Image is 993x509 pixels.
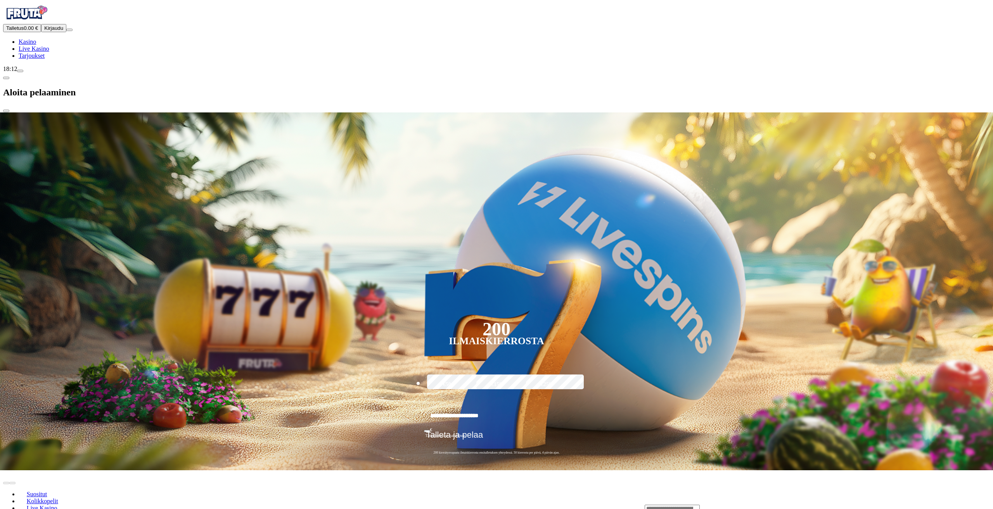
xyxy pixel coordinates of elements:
span: 0.00 € [24,25,38,31]
span: € [430,427,432,432]
span: Suositut [24,491,50,497]
a: Suositut [19,488,55,500]
span: 200 kierrätysvapaata ilmaiskierrosta ensitalletuksen yhteydessä. 50 kierrosta per päivä, 4 päivän... [424,450,569,455]
span: Tarjoukset [19,52,45,59]
button: menu [66,29,73,31]
a: diamond iconKasino [19,38,36,45]
button: live-chat [17,70,23,72]
span: Talletus [6,25,24,31]
div: Ilmaiskierrosta [449,336,544,346]
div: 200 [483,324,510,334]
button: close [3,110,9,112]
a: poker-chip iconLive Kasino [19,45,49,52]
a: Fruta [3,17,50,24]
span: Kirjaudu [44,25,63,31]
nav: Primary [3,3,990,59]
span: 18:12 [3,66,17,72]
label: €150 [474,373,518,396]
span: Talleta ja pelaa [426,430,483,445]
button: Talletusplus icon0.00 € [3,24,41,32]
span: Kasino [19,38,36,45]
a: Kolikkopelit [19,495,66,507]
h2: Aloita pelaaminen [3,87,990,98]
label: €50 [425,373,469,396]
label: €250 [524,373,568,396]
button: prev slide [3,482,9,484]
button: Kirjaudu [41,24,66,32]
a: gift-inverted iconTarjoukset [19,52,45,59]
button: Talleta ja pelaa [424,430,569,446]
button: chevron-left icon [3,77,9,79]
img: Fruta [3,3,50,22]
span: Kolikkopelit [24,498,61,504]
button: next slide [9,482,16,484]
span: Live Kasino [19,45,49,52]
